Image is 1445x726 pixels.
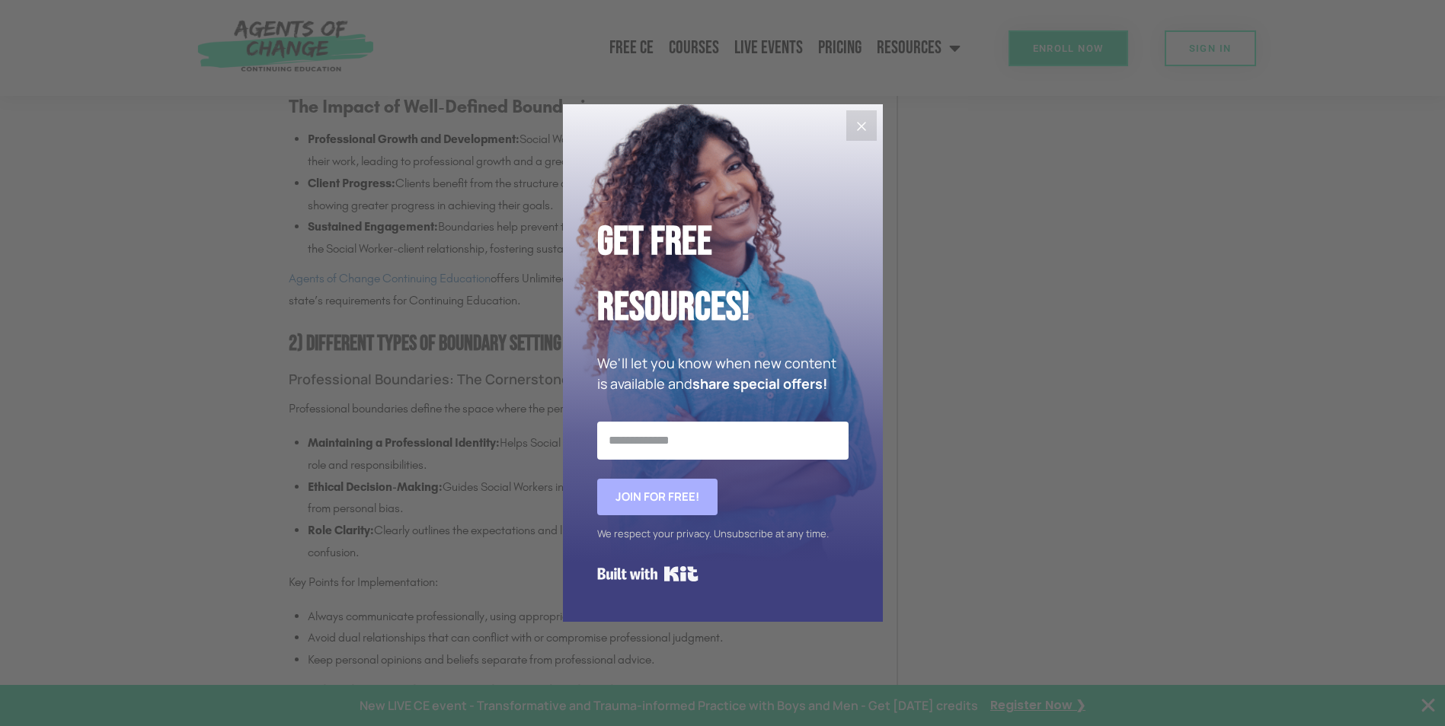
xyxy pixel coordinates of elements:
[597,560,699,587] a: Built with Kit
[597,479,718,515] button: Join for FREE!
[597,209,849,341] h2: Get Free Resources!
[597,523,849,545] div: We respect your privacy. Unsubscribe at any time.
[597,422,849,460] input: Email Address
[692,374,827,393] strong: share special offers!
[597,353,849,394] p: We'll let you know when new content is available and
[846,110,877,141] button: Close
